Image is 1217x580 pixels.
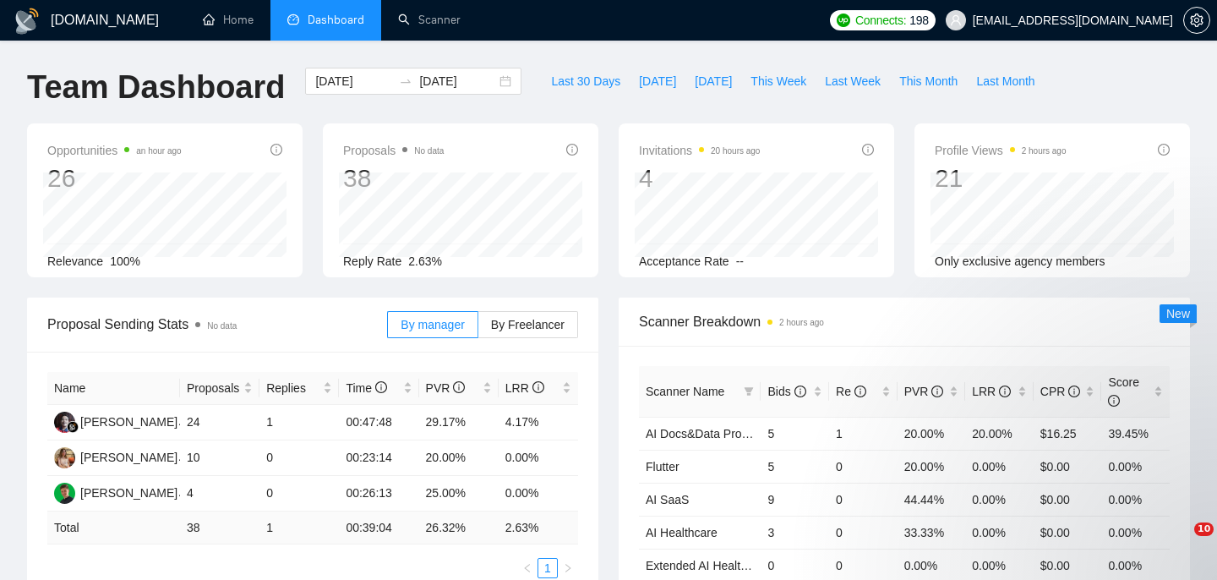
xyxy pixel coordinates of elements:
li: Next Page [558,558,578,578]
div: 4 [639,162,760,194]
span: Proposals [187,379,240,397]
span: filter [744,386,754,397]
span: Scanner Name [646,385,724,398]
span: Reply Rate [343,254,401,268]
a: Flutter [646,460,679,473]
span: 2.63% [408,254,442,268]
span: Acceptance Rate [639,254,729,268]
div: 26 [47,162,182,194]
span: setting [1184,14,1209,27]
th: Proposals [180,372,259,405]
h1: Team Dashboard [27,68,285,107]
a: AI Docs&Data Processing [646,427,782,440]
span: No data [414,146,444,156]
td: 1 [829,417,898,450]
td: 38 [180,512,259,544]
button: [DATE] [685,68,741,95]
img: MB [54,483,75,504]
td: 5 [761,417,829,450]
time: 2 hours ago [779,318,824,327]
span: Re [836,385,866,398]
td: 0 [259,476,339,512]
span: Proposal Sending Stats [47,314,387,335]
span: info-circle [854,386,866,397]
span: Proposals [343,140,444,161]
span: info-circle [794,386,806,397]
span: 10 [1194,523,1214,536]
span: info-circle [566,144,578,156]
span: info-circle [1108,395,1120,407]
span: CPR [1040,385,1080,398]
input: Start date [315,72,392,90]
span: 198 [909,11,928,30]
img: logo [14,8,41,35]
button: Last Week [816,68,890,95]
button: setting [1183,7,1210,34]
span: Profile Views [935,140,1067,161]
span: Opportunities [47,140,182,161]
span: Time [346,381,386,395]
td: 0 [829,483,898,516]
a: AV[PERSON_NAME] [54,450,177,463]
a: 1 [538,559,557,577]
span: Relevance [47,254,103,268]
td: 20.00% [419,440,499,476]
td: 1 [259,405,339,440]
span: Score [1108,375,1139,408]
span: Dashboard [308,13,364,27]
span: Replies [266,379,319,397]
a: Extended AI Healthcare [646,559,770,572]
td: 1 [259,512,339,544]
span: PVR [904,385,944,398]
td: 29.17% [419,405,499,440]
a: SS[PERSON_NAME] [54,414,177,428]
td: 24 [180,405,259,440]
div: 21 [935,162,1067,194]
a: AI SaaS [646,493,689,506]
span: New [1166,307,1190,320]
td: 0.00% [499,476,578,512]
span: LRR [505,381,544,395]
span: PVR [426,381,466,395]
span: info-circle [453,381,465,393]
td: 00:39:04 [339,512,418,544]
button: Last Month [967,68,1044,95]
span: LRR [972,385,1011,398]
span: Last 30 Days [551,72,620,90]
span: This Week [750,72,806,90]
span: Last Week [825,72,881,90]
input: End date [419,72,496,90]
span: swap-right [399,74,412,88]
td: 0 [259,440,339,476]
td: 00:23:14 [339,440,418,476]
div: [PERSON_NAME] [80,448,177,467]
span: info-circle [270,144,282,156]
img: upwork-logo.png [837,14,850,27]
span: No data [207,321,237,331]
td: 26.32 % [419,512,499,544]
th: Replies [259,372,339,405]
span: left [522,563,532,573]
iframe: Intercom live chat [1160,523,1200,563]
button: This Week [741,68,816,95]
th: Name [47,372,180,405]
a: AI Healthcare [646,526,718,539]
span: info-circle [999,386,1011,397]
li: Previous Page [517,558,538,578]
button: right [558,558,578,578]
span: info-circle [375,381,387,393]
td: 0 [829,516,898,549]
span: info-circle [931,386,943,397]
button: This Month [890,68,967,95]
td: 5 [761,450,829,483]
time: 20 hours ago [711,146,760,156]
span: Bids [767,385,805,398]
td: 3 [761,516,829,549]
span: This Month [899,72,958,90]
span: Scanner Breakdown [639,311,1170,332]
div: 38 [343,162,444,194]
img: gigradar-bm.png [67,421,79,433]
span: Invitations [639,140,760,161]
td: 25.00% [419,476,499,512]
td: 00:26:13 [339,476,418,512]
